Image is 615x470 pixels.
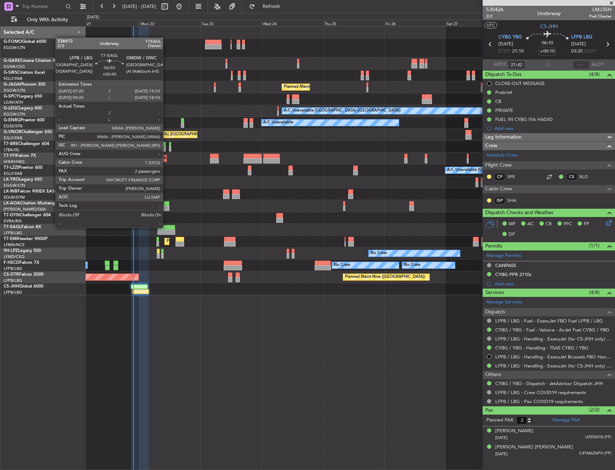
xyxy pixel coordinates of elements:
[494,173,506,181] div: CP
[4,189,60,194] a: LX-INBFalcon 900EX EASy II
[78,20,139,26] div: Sun 21
[19,17,76,22] span: Only With Activity
[4,88,25,93] a: EGGW/LTN
[261,20,323,26] div: Wed 24
[246,1,289,12] button: Refresh
[486,152,518,159] a: Schedule Crew
[589,289,600,296] span: (4/4)
[495,444,573,451] div: [PERSON_NAME] [PERSON_NAME]
[571,34,592,41] span: LFPB LBG
[139,20,200,26] div: Mon 22
[509,221,515,228] span: MF
[4,142,18,146] span: T7-BRE
[584,221,589,228] span: FP
[494,196,506,204] div: ISP
[4,272,19,277] span: CS-DTR
[263,117,293,128] div: A/C Unavailable
[4,159,25,164] a: VHHH/HKG
[4,40,46,44] a: G-FOMOGlobal 6000
[4,213,51,217] a: T7-DYNChallenger 604
[485,71,521,79] span: Dispatch To-Dos
[4,249,18,253] span: 9H-LPZ
[4,284,19,289] span: CS-JHH
[4,100,23,105] a: LGAV/ATH
[564,221,572,228] span: FFC
[4,171,22,176] a: EGLF/FAB
[509,231,515,238] span: DP
[486,252,521,259] a: Manage Permits
[8,14,78,26] button: Only With Activity
[334,260,350,271] div: No Crew
[4,278,22,283] a: LFPB/LBG
[4,106,19,110] span: G-LEGC
[537,10,561,17] div: Underway
[486,13,504,19] span: 2/2
[4,154,16,158] span: T7-FFI
[4,45,25,50] a: EGGW/LTN
[552,417,580,424] a: Manage PAX
[495,262,516,268] div: CANPASS
[4,135,22,141] a: EGLF/FAB
[495,327,609,333] a: CYBG / YBG - Fuel - Valcora - AvJet Fuel CYBG / YBG
[4,284,44,289] a: CS-JHHGlobal 6000
[495,281,611,287] div: Add new
[370,248,387,259] div: No Crew
[284,105,401,116] div: A/C Unavailable [GEOGRAPHIC_DATA] ([GEOGRAPHIC_DATA])
[495,271,532,277] div: CYBG PPR 2110z
[485,406,493,415] span: Pax
[495,435,507,440] span: [DATE]
[404,260,420,271] div: No Crew
[200,20,261,26] div: Tue 23
[4,82,45,87] a: G-JAGAPhenom 300
[122,3,156,10] span: [DATE] - [DATE]
[4,82,20,87] span: G-JAGA
[167,236,235,247] div: Planned Maint [GEOGRAPHIC_DATA]
[445,20,506,26] div: Sat 27
[486,299,522,306] a: Manage Services
[540,23,558,30] span: CS-JHH
[4,118,20,122] span: G-ENRG
[4,266,22,271] a: LFPB/LBG
[495,380,603,387] a: CYBG / YBG - Dispatch - JetAdvisor Dispatch JHH
[4,189,18,194] span: LX-INB
[486,417,513,424] label: Planned PAX
[4,59,63,63] a: G-GARECessna Citation XLS+
[495,363,611,369] a: LFPB / LBG - Handling - ExecuJet (for CS-JHH only) LFPB / LBG
[485,185,512,193] span: Cabin Crew
[485,308,505,316] span: Dispatch
[566,173,578,181] div: CS
[495,345,588,351] a: CYBG / YBG - Handling - TSAS CYBG / YBG
[4,142,49,146] a: T7-BREChallenger 604
[494,61,506,68] span: ATOT
[4,177,19,182] span: LX-TRO
[4,64,25,69] a: EGNR/CEG
[495,116,553,122] div: FUEL IN CYBG VIA HADID
[495,389,586,396] a: LFPB / LBG - Crew COVID19 requirements
[4,154,36,158] a: T7-FFIFalcon 7X
[447,165,564,176] div: A/C Unavailable [GEOGRAPHIC_DATA] ([GEOGRAPHIC_DATA])
[495,107,513,113] div: PRIVATE
[485,142,497,150] span: Crew
[4,213,20,217] span: T7-DYN
[4,166,18,170] span: T7-LZZI
[495,451,507,457] span: [DATE]
[4,130,21,134] span: G-VNOR
[4,254,24,259] a: LFMD/CEQ
[100,129,213,140] div: Planned Maint [GEOGRAPHIC_DATA] ([GEOGRAPHIC_DATA])
[589,71,600,78] span: (4/4)
[546,221,552,228] span: CR
[284,82,397,92] div: Planned Maint [GEOGRAPHIC_DATA] ([GEOGRAPHIC_DATA])
[4,225,41,229] a: T7-EAGLFalcon 8X
[485,289,504,297] span: Services
[4,94,42,99] a: G-SPCYLegacy 650
[4,106,42,110] a: G-LEGCLegacy 600
[512,48,524,55] span: 21:10
[486,6,504,13] span: 530426
[495,98,501,104] div: CB
[579,451,611,457] span: C4YM62NPH (PP)
[4,249,41,253] a: 9H-LPZLegacy 500
[4,59,20,63] span: G-GARE
[4,290,22,295] a: LFPB/LBG
[4,195,25,200] a: EDLW/DTM
[495,428,533,435] div: [PERSON_NAME]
